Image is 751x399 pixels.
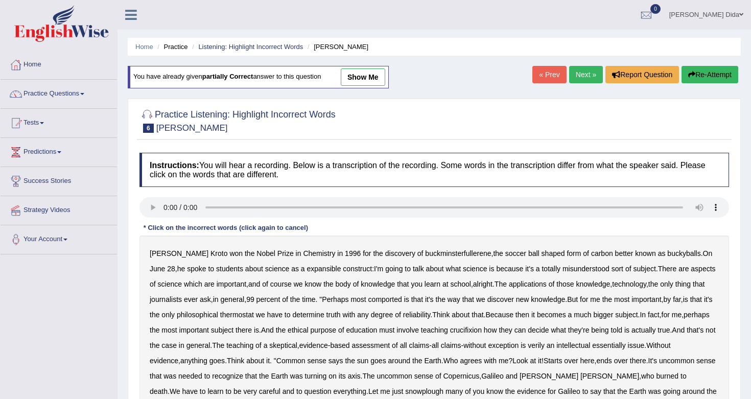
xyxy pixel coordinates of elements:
b: are [678,265,689,273]
b: me [672,311,682,319]
b: percent [256,295,280,303]
b: Perhaps [322,295,348,303]
b: expansible [307,265,341,273]
b: what [446,265,461,273]
b: must [379,326,394,334]
b: for [363,249,371,257]
b: as [658,249,666,257]
b: that [150,372,161,380]
a: « Prev [532,66,566,83]
b: essentially [592,341,625,349]
b: June [150,265,165,273]
a: Predictions [1,138,117,163]
b: We [170,387,180,395]
b: exception [488,341,519,349]
b: the [436,295,445,303]
b: the [648,280,658,288]
b: The [495,280,507,288]
b: technology [612,280,646,288]
b: new [516,295,529,303]
b: Galileo [481,372,504,380]
b: all [432,341,439,349]
b: journalists [150,295,182,303]
li: Practice [155,42,187,52]
b: totally [542,265,560,273]
b: Who [443,357,458,365]
b: most [614,295,629,303]
b: and [283,387,294,395]
b: crucifixion [450,326,482,334]
b: and [506,372,518,380]
b: The [362,372,374,380]
b: Earth [424,357,441,365]
b: much [574,311,591,319]
b: sense [308,357,326,365]
span: 0 [650,4,661,14]
b: evidence [299,341,328,349]
b: the [323,280,333,288]
b: says [328,357,343,365]
b: important [631,295,661,303]
b: told [611,326,622,334]
b: And [261,326,274,334]
b: agrees [460,357,482,365]
b: he [177,265,185,273]
b: Prize [277,249,294,257]
b: and [248,280,260,288]
a: Next » [569,66,603,83]
b: about [426,265,444,273]
b: case [161,341,177,349]
b: There [658,265,677,273]
b: known [635,249,655,257]
b: claims [409,341,430,349]
b: ends [596,357,612,365]
b: very [243,387,256,395]
b: of [583,249,589,257]
b: that [690,295,702,303]
b: spoke [187,265,206,273]
b: discover [487,295,514,303]
b: important [179,326,209,334]
a: Strategy Videos [1,196,117,222]
b: subject [615,311,638,319]
b: of [435,372,441,380]
b: sun [357,357,369,365]
b: needed [178,372,202,380]
b: form [567,249,581,257]
b: that [411,295,423,303]
b: [PERSON_NAME] [150,249,208,257]
b: is [404,295,409,303]
b: of [392,341,398,349]
b: Without [646,341,670,349]
div: You have already given answer to this question [128,66,389,88]
b: its [339,372,346,380]
b: But [567,295,578,303]
a: Your Account [1,225,117,251]
b: know [305,280,322,288]
b: the [245,249,254,257]
b: alright [473,280,492,288]
b: the [150,341,159,349]
b: Copernicus [443,372,479,380]
b: Starts [544,357,562,365]
a: Success Stories [1,167,117,193]
b: important [217,280,246,288]
b: discovery [385,249,415,257]
b: Look [512,357,528,365]
b: Instructions: [150,161,199,170]
b: have [182,387,198,395]
b: death [150,387,168,395]
b: is [624,326,629,334]
b: over [564,357,578,365]
h4: You will hear a recording. Below is a transcription of the recording. Some words in the transcrip... [139,153,729,187]
b: Common [276,357,306,365]
b: sense [414,372,433,380]
b: they're [568,326,590,334]
b: of [353,280,359,288]
b: of [150,280,156,288]
b: a [264,341,268,349]
b: Chemistry [303,249,335,257]
span: 6 [143,124,154,133]
b: verily [528,341,545,349]
b: Think [432,311,450,319]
